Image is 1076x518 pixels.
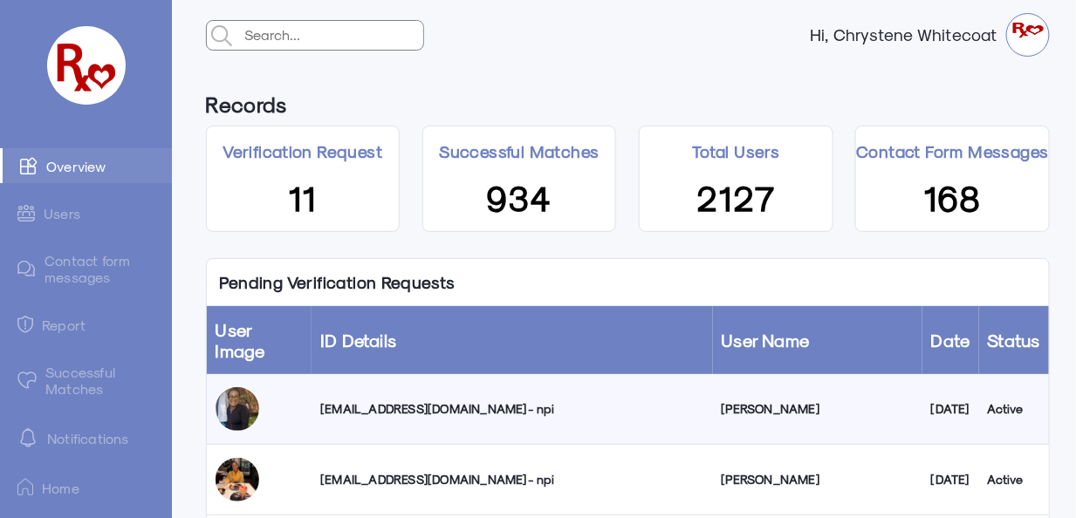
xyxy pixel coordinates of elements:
[17,371,37,389] img: matched.svg
[439,140,599,163] p: Successful Matches
[241,21,423,49] input: Search...
[487,174,552,218] span: 934
[223,140,382,163] p: Verification Request
[988,471,1040,488] div: Active
[931,400,970,418] div: [DATE]
[924,174,982,218] span: 168
[696,174,776,218] span: 2127
[207,21,236,51] img: admin-search.svg
[17,205,35,222] img: admin-ic-users.svg
[17,316,33,333] img: admin-ic-report.svg
[692,140,779,163] p: Total Users
[722,471,914,488] div: [PERSON_NAME]
[216,387,259,431] img: dboe5jmfnsyq56yesvql.jpg
[288,174,317,218] span: 11
[17,427,38,448] img: notification-default-white.svg
[857,140,1049,163] p: Contact Form Messages
[216,458,259,501] img: luqzy0elsadf89f4tsso.jpg
[722,400,914,418] div: [PERSON_NAME]
[722,330,810,351] a: User Name
[320,471,703,488] div: [EMAIL_ADDRESS][DOMAIN_NAME] - npi
[206,83,287,126] h6: Records
[216,319,265,361] a: User Image
[931,471,970,488] div: [DATE]
[17,479,33,496] img: ic-home.png
[320,330,396,351] a: ID Details
[931,330,970,351] a: Date
[207,259,469,306] p: Pending Verification Requests
[320,400,703,418] div: [EMAIL_ADDRESS][DOMAIN_NAME] - npi
[17,261,36,277] img: admin-ic-contact-message.svg
[988,330,1040,351] a: Status
[20,157,38,174] img: admin-ic-overview.svg
[988,400,1040,418] div: Active
[810,26,1006,44] strong: Hi, Chrystene Whitecoat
